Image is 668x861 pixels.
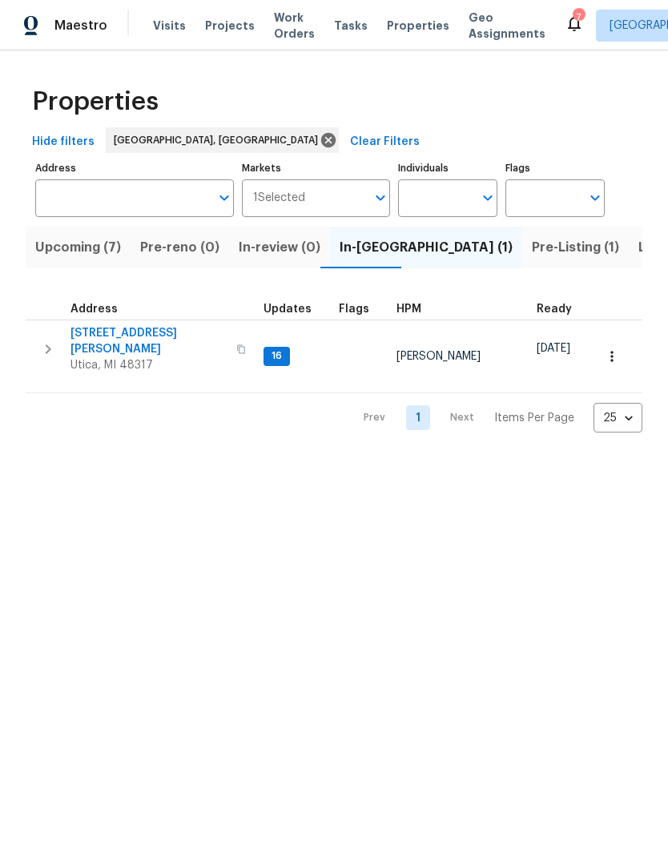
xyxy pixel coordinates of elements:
button: Clear Filters [344,127,426,157]
span: 16 [265,349,288,363]
span: [PERSON_NAME] [396,351,481,362]
span: Ready [537,304,572,315]
button: Open [213,187,235,209]
button: Open [477,187,499,209]
span: Properties [387,18,449,34]
span: Geo Assignments [469,10,545,42]
span: Utica, MI 48317 [70,357,227,373]
span: HPM [396,304,421,315]
p: Items Per Page [494,410,574,426]
div: Earliest renovation start date (first business day after COE or Checkout) [537,304,586,315]
span: Projects [205,18,255,34]
label: Markets [242,163,391,173]
span: Maestro [54,18,107,34]
button: Open [584,187,606,209]
span: Hide filters [32,132,95,152]
span: [DATE] [537,343,570,354]
span: Pre-Listing (1) [532,236,619,259]
span: Flags [339,304,369,315]
div: 7 [573,10,584,26]
span: In-[GEOGRAPHIC_DATA] (1) [340,236,513,259]
span: [GEOGRAPHIC_DATA], [GEOGRAPHIC_DATA] [114,132,324,148]
label: Flags [505,163,605,173]
span: Updates [264,304,312,315]
span: In-review (0) [239,236,320,259]
span: Visits [153,18,186,34]
span: Pre-reno (0) [140,236,219,259]
button: Hide filters [26,127,101,157]
span: Tasks [334,20,368,31]
span: Work Orders [274,10,315,42]
span: Address [70,304,118,315]
button: Open [369,187,392,209]
div: [GEOGRAPHIC_DATA], [GEOGRAPHIC_DATA] [106,127,339,153]
label: Address [35,163,234,173]
span: [STREET_ADDRESS][PERSON_NAME] [70,325,227,357]
div: 25 [594,397,642,439]
label: Individuals [398,163,497,173]
span: Properties [32,94,159,110]
span: 1 Selected [253,191,305,205]
span: Upcoming (7) [35,236,121,259]
a: Goto page 1 [406,405,430,430]
nav: Pagination Navigation [348,403,642,433]
span: Clear Filters [350,132,420,152]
